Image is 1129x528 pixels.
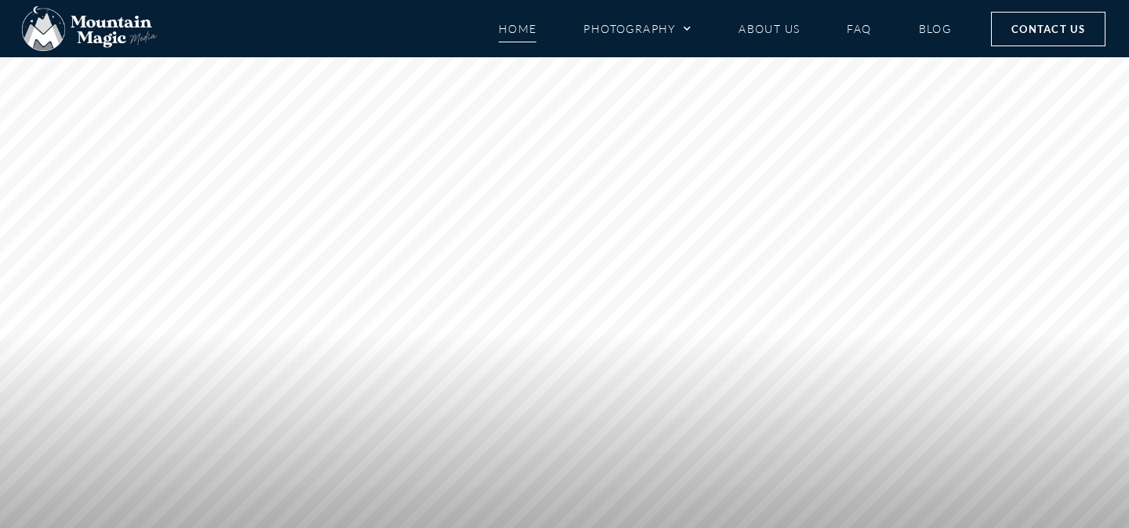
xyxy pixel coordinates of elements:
img: Mountain Magic Media photography logo Crested Butte Photographer [22,6,157,52]
a: FAQ [847,15,871,42]
a: Blog [919,15,952,42]
a: About Us [739,15,800,42]
p: Let’s tell your love story! … You deserve this: Epic moments, beautiful photos, and a fun team to... [122,452,583,494]
span: Contact Us [1011,20,1085,38]
nav: Menu [499,15,952,42]
a: Contact Us [991,12,1105,46]
a: Photography [583,15,692,42]
a: Home [499,15,537,42]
